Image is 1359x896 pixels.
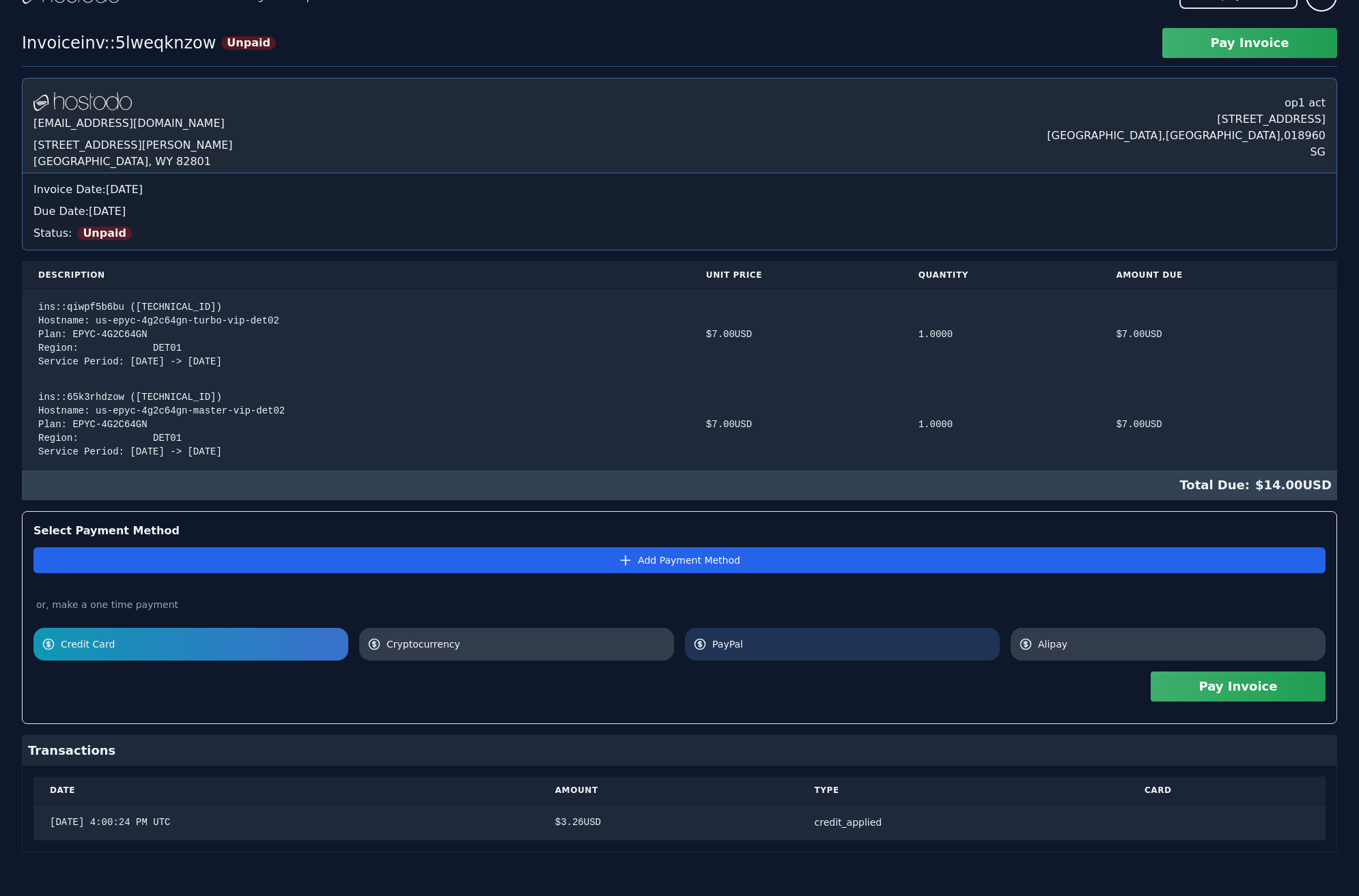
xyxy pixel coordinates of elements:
div: [GEOGRAPHIC_DATA] , [GEOGRAPHIC_DATA] , 018960 [1047,128,1326,144]
span: Total Due: [1179,476,1255,495]
div: Transactions [23,736,1336,766]
button: Pay Invoice [1151,671,1326,702]
div: [GEOGRAPHIC_DATA], WY 82801 [33,154,233,170]
div: ins::65k3rhdzow ([TECHNICAL_ID]) Hostname: us-epyc-4g2c64gn-master-vip-det02 Plan: EPYC-4G2C64GN ... [38,390,673,459]
span: Unpaid [77,227,132,240]
div: Status: [33,220,1326,242]
th: Card [1128,777,1326,805]
div: $ 7.00 USD [1116,328,1321,341]
div: 1.0000 [919,328,1084,341]
span: Alipay [1038,637,1317,651]
img: Logo [33,92,132,113]
div: Due Date: [DATE] [33,203,1326,220]
div: or, make a one time payment [33,598,1326,611]
th: Date [33,777,539,805]
div: $ 14.00 USD [22,470,1337,500]
div: 1.0000 [919,418,1084,431]
div: [DATE] 4:00:24 PM UTC [50,815,522,829]
div: $ 7.00 USD [1116,418,1321,431]
div: ins::qiwpf5b6bu ([TECHNICAL_ID]) Hostname: us-epyc-4g2c64gn-turbo-vip-det02 Plan: EPYC-4G2C64GN R... [38,300,673,368]
th: Amount [539,777,798,805]
div: $ 3.26 USD [555,815,782,829]
th: Quantity [902,261,1100,289]
div: credit_applied [815,815,1112,829]
span: PayPal [712,637,992,651]
div: [STREET_ADDRESS] [1047,111,1326,128]
th: Type [798,777,1128,805]
div: op1 act [1047,89,1326,111]
span: Credit Card [61,637,340,651]
th: Description [22,261,690,289]
th: Amount Due [1099,261,1337,289]
div: $ 7.00 USD [706,328,886,341]
button: Add Payment Method [33,547,1326,573]
div: SG [1047,144,1326,160]
span: Unpaid [221,36,276,50]
div: [STREET_ADDRESS][PERSON_NAME] [33,137,233,154]
div: [EMAIL_ADDRESS][DOMAIN_NAME] [33,113,233,137]
th: Unit Price [690,261,902,289]
div: Invoice Date: [DATE] [33,182,1326,198]
button: Pay Invoice [1162,28,1337,58]
span: Cryptocurrency [387,637,666,651]
div: $ 7.00 USD [706,418,886,431]
div: Select Payment Method [33,523,1326,539]
div: Invoice inv::5lweqknzow [22,32,216,54]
